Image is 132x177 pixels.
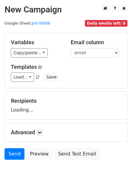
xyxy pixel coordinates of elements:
small: Google Sheet: [5,21,50,25]
h5: Variables [11,39,62,46]
span: Daily emails left: 0 [85,20,127,27]
div: Loading... [11,98,121,113]
a: Preview [26,148,53,160]
a: Daily emails left: 0 [85,21,127,25]
a: Templates [11,64,37,70]
h5: Email column [71,39,121,46]
h5: Recipients [11,98,121,104]
button: Save [43,72,59,82]
a: Load... [11,72,34,82]
h5: Advanced [11,129,121,136]
a: Copy/paste... [11,48,48,58]
h2: New Campaign [5,5,127,15]
a: Send [5,148,24,160]
a: pid 09/08 [32,21,50,25]
a: Send Test Email [54,148,100,160]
